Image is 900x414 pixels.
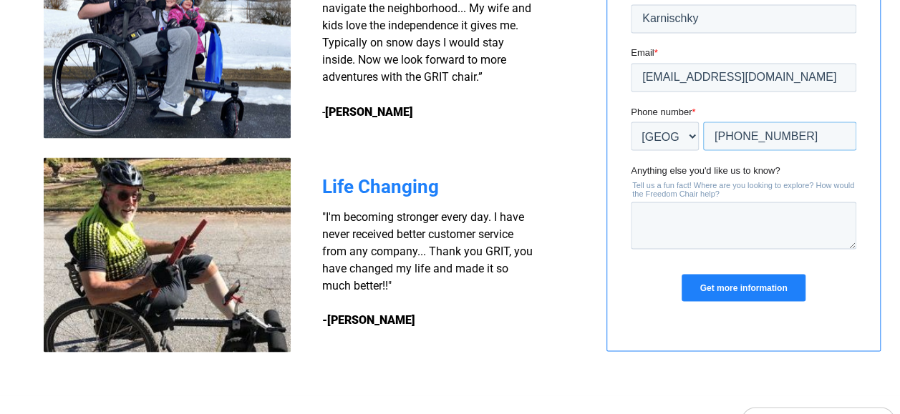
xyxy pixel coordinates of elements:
strong: [PERSON_NAME] [325,104,413,118]
span: "I'm becoming stronger every day. I have never received better customer service from any company.... [322,210,533,292]
strong: -[PERSON_NAME] [322,312,415,326]
span: Life Changing [322,175,439,197]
